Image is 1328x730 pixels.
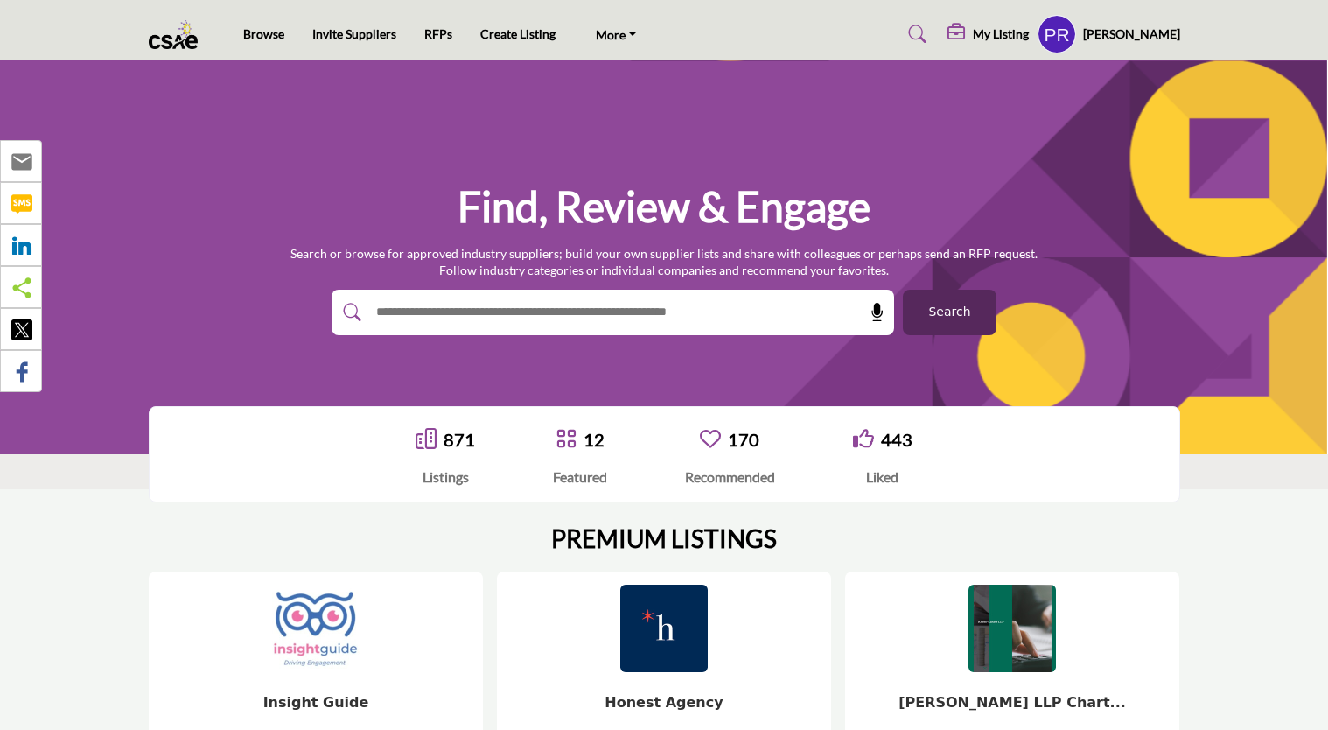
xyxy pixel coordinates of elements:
[1083,25,1180,43] h5: [PERSON_NAME]
[458,179,870,234] h1: Find, Review & Engage
[968,585,1056,672] img: Kriens-LaRose LLP Chart...
[898,694,1126,711] a: [PERSON_NAME] LLP Chart...
[551,524,777,554] h2: PREMIUM LISTINGS
[272,585,360,672] img: Insight Guide
[903,290,996,335] button: Search
[898,694,1126,711] b: Kriens-LaRose LLP Chart...
[444,429,475,450] a: 871
[891,20,938,48] a: Search
[290,245,1038,279] p: Search or browse for approved industry suppliers; build your own supplier lists and share with co...
[947,24,1029,45] div: My Listing
[556,428,577,452] a: Go to Featured
[685,467,775,488] div: Recommended
[584,429,605,450] a: 12
[928,303,970,321] span: Search
[243,26,284,41] a: Browse
[620,585,708,672] img: Honest Agency
[853,467,912,488] div: Liked
[584,22,648,46] a: More
[553,467,607,488] div: Featured
[480,26,556,41] a: Create Listing
[424,26,452,41] a: RFPs
[605,694,723,711] a: Honest Agency
[853,428,874,449] i: Go to Liked
[728,429,759,450] a: 170
[312,26,396,41] a: Invite Suppliers
[149,20,207,49] img: Site Logo
[263,694,369,711] a: Insight Guide
[973,26,1029,42] h5: My Listing
[700,428,721,452] a: Go to Recommended
[1038,15,1076,53] button: Show hide supplier dropdown
[881,429,912,450] a: 443
[416,467,475,488] div: Listings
